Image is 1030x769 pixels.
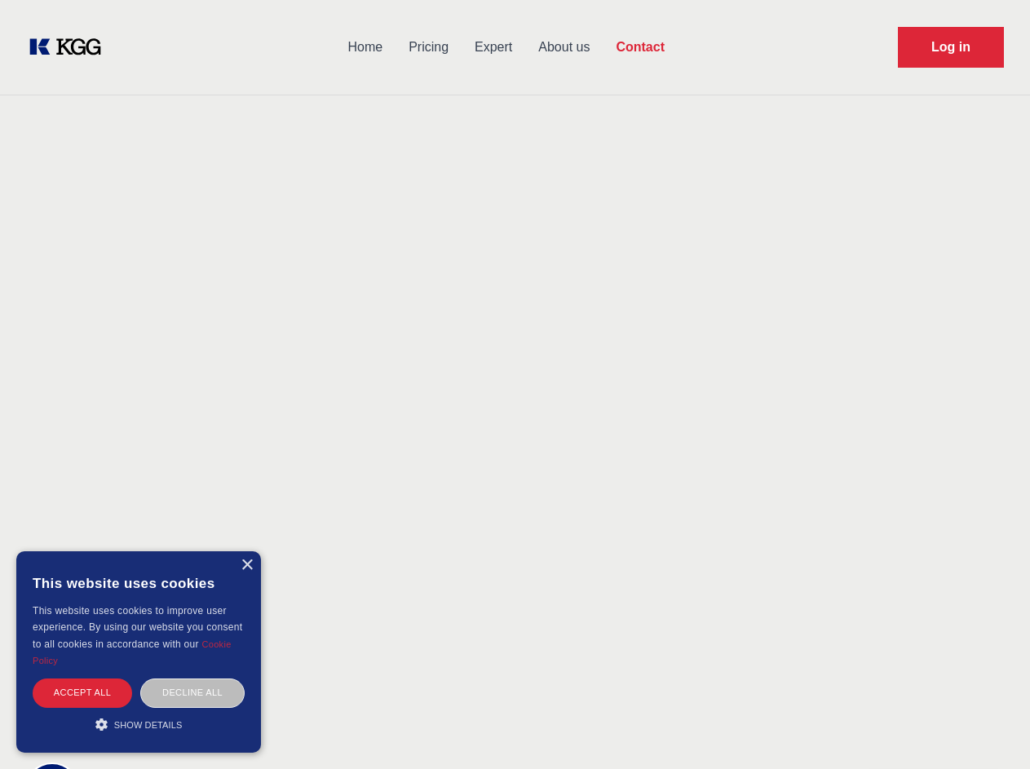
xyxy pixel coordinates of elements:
iframe: Chat Widget [948,691,1030,769]
span: Show details [114,720,183,730]
a: Expert [462,26,525,69]
a: Request Demo [898,27,1004,68]
a: Contact [603,26,678,69]
a: Cookie Policy [33,639,232,665]
div: Decline all [140,678,245,707]
div: Accept all [33,678,132,707]
a: About us [525,26,603,69]
a: Pricing [396,26,462,69]
div: This website uses cookies [33,563,245,603]
a: KOL Knowledge Platform: Talk to Key External Experts (KEE) [26,34,114,60]
div: Close [241,559,253,572]
div: Show details [33,716,245,732]
a: Home [334,26,396,69]
span: This website uses cookies to improve user experience. By using our website you consent to all coo... [33,605,242,650]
